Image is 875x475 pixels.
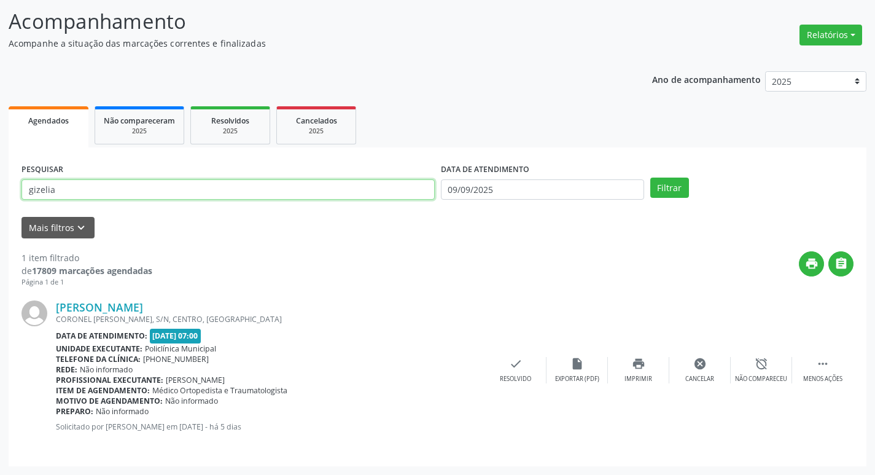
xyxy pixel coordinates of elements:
div: Resolvido [500,375,531,383]
span: Policlínica Municipal [145,343,216,354]
i: keyboard_arrow_down [74,221,88,235]
span: [PERSON_NAME] [166,375,225,385]
b: Telefone da clínica: [56,354,141,364]
span: [DATE] 07:00 [150,329,201,343]
span: Não informado [165,396,218,406]
div: 1 item filtrado [21,251,152,264]
p: Acompanhamento [9,6,609,37]
div: 2025 [104,127,175,136]
strong: 17809 marcações agendadas [32,265,152,277]
div: CORONEL [PERSON_NAME], S/N, CENTRO, [GEOGRAPHIC_DATA] [56,314,485,324]
span: [PHONE_NUMBER] [143,354,209,364]
i:  [834,257,848,270]
div: 2025 [286,127,347,136]
input: Nome, CNS [21,179,435,200]
div: Cancelar [685,375,714,383]
i: print [805,257,819,270]
span: Resolvidos [211,116,249,126]
b: Unidade executante: [56,343,142,354]
a: [PERSON_NAME] [56,300,143,314]
p: Ano de acompanhamento [652,71,761,87]
b: Preparo: [56,406,93,417]
span: Médico Ortopedista e Traumatologista [152,385,287,396]
div: Imprimir [624,375,652,383]
i: check [509,357,523,371]
div: Não compareceu [735,375,787,383]
span: Não compareceram [104,116,175,126]
i: alarm_off [755,357,768,371]
b: Data de atendimento: [56,331,147,341]
i: insert_drive_file [570,357,584,371]
div: 2025 [200,127,261,136]
i: cancel [693,357,707,371]
div: Página 1 de 1 [21,277,152,288]
span: Agendados [28,116,69,126]
i:  [816,357,830,371]
div: Menos ações [803,375,842,383]
b: Rede: [56,364,77,375]
button: print [799,251,824,277]
p: Solicitado por [PERSON_NAME] em [DATE] - há 5 dias [56,422,485,432]
img: img [21,300,47,326]
b: Motivo de agendamento: [56,396,163,406]
b: Profissional executante: [56,375,163,385]
i: print [632,357,645,371]
button:  [828,251,854,277]
div: Exportar (PDF) [555,375,599,383]
span: Não informado [96,406,149,417]
p: Acompanhe a situação das marcações correntes e finalizadas [9,37,609,50]
input: Selecione um intervalo [441,179,644,200]
button: Filtrar [650,178,689,198]
b: Item de agendamento: [56,385,150,396]
button: Relatórios [799,25,862,45]
span: Cancelados [296,116,337,126]
button: Mais filtroskeyboard_arrow_down [21,217,95,238]
label: PESQUISAR [21,160,63,179]
div: de [21,264,152,277]
label: DATA DE ATENDIMENTO [441,160,529,179]
span: Não informado [80,364,133,375]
